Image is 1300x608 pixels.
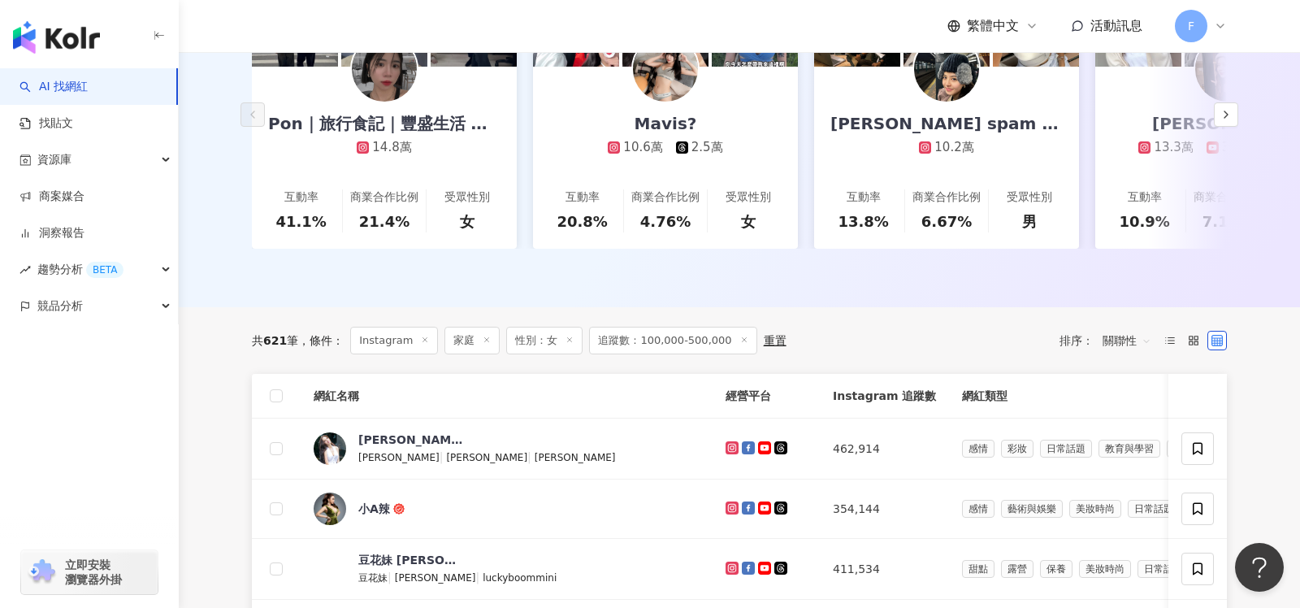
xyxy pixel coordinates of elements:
div: 20.8% [557,211,607,232]
div: 男 [1022,211,1037,232]
div: 6.67% [921,211,972,232]
th: 經營平台 [713,374,820,419]
div: 14.8萬 [372,139,411,156]
div: 女 [741,211,756,232]
div: 3,320 [1222,139,1257,156]
div: 互動率 [847,189,881,206]
div: 商業合作比例 [631,189,700,206]
td: 354,144 [820,480,949,539]
div: 互動率 [1128,189,1162,206]
div: 13.8% [838,211,888,232]
span: [PERSON_NAME] [358,452,440,463]
div: 41.1% [275,211,326,232]
div: [PERSON_NAME]Sunny [PERSON_NAME] [358,432,464,448]
span: 競品分析 [37,288,83,324]
span: 日常話題 [1137,560,1189,578]
span: 日常話題 [1128,500,1180,518]
a: 找貼文 [19,115,73,132]
div: 受眾性別 [726,189,771,206]
div: BETA [86,262,123,278]
img: KOL Avatar [914,37,979,102]
span: 感情 [962,440,994,458]
span: 資源庫 [37,141,71,178]
div: 豆花妹 [PERSON_NAME] [358,552,464,568]
div: 10.9% [1119,211,1169,232]
div: 商業合作比例 [912,189,981,206]
span: rise [19,264,31,276]
a: chrome extension立即安裝 瀏覽器外掛 [21,550,158,594]
span: | [388,571,395,584]
a: [PERSON_NAME] spam acc10.2萬互動率13.8%商業合作比例6.67%受眾性別男 [814,67,1079,249]
span: | [527,450,535,463]
img: KOL Avatar [314,553,346,585]
span: 日常話題 [1040,440,1092,458]
div: Pon｜旅行食記｜豐盛生活 ｜穿搭分享 [252,112,517,135]
span: 繁體中文 [967,17,1019,35]
span: 追蹤數：100,000-500,000 [589,327,756,354]
span: | [440,450,447,463]
img: KOL Avatar [352,37,417,102]
th: 網紅名稱 [301,374,713,419]
span: F [1188,17,1194,35]
div: 排序： [1059,328,1160,354]
div: 共 筆 [252,334,298,347]
a: Pon｜旅行食記｜豐盛生活 ｜穿搭分享14.8萬互動率41.1%商業合作比例21.4%受眾性別女 [252,67,517,249]
a: searchAI 找網紅 [19,79,88,95]
span: 教育與學習 [1098,440,1160,458]
span: 性別：女 [506,327,583,354]
a: 商案媒合 [19,189,84,205]
th: Instagram 追蹤數 [820,374,949,419]
img: KOL Avatar [314,432,346,465]
div: 10.2萬 [934,139,973,156]
span: 露營 [1001,560,1033,578]
span: 美妝時尚 [1069,500,1121,518]
div: 小A辣 [358,501,390,517]
div: 10.6萬 [623,139,662,156]
div: 7.14% [1202,211,1253,232]
div: 互動率 [284,189,318,206]
span: 活動訊息 [1090,18,1142,33]
div: 13.3萬 [1154,139,1193,156]
div: 互動率 [565,189,600,206]
span: 關聯性 [1103,328,1151,354]
div: Mavis? [618,112,713,135]
span: 家庭 [444,327,500,354]
span: 藝術與娛樂 [1001,500,1063,518]
td: 411,534 [820,539,949,600]
span: 立即安裝 瀏覽器外掛 [65,558,122,587]
div: 受眾性別 [1007,189,1052,206]
span: [PERSON_NAME] [535,452,616,463]
span: 保養 [1040,560,1072,578]
div: 女 [460,211,474,232]
span: | [475,571,483,584]
div: [PERSON_NAME] spam acc [814,112,1079,135]
span: 甜點 [962,560,994,578]
div: 4.76% [640,211,691,232]
div: 21.4% [359,211,409,232]
span: 豆花妹 [358,572,388,584]
span: Instagram [350,327,438,354]
a: Mavis?10.6萬2.5萬互動率20.8%商業合作比例4.76%受眾性別女 [533,67,798,249]
span: 感情 [962,500,994,518]
span: 家庭 [1167,440,1199,458]
span: 美妝時尚 [1079,560,1131,578]
div: 商業合作比例 [350,189,418,206]
td: 462,914 [820,419,949,480]
span: [PERSON_NAME] [395,572,476,584]
a: 洞察報告 [19,225,84,241]
img: logo [13,21,100,54]
div: 2.5萬 [691,139,723,156]
span: 彩妝 [1001,440,1033,458]
a: KOL Avatar豆花妹 [PERSON_NAME]豆花妹|[PERSON_NAME]|luckyboommini [314,552,700,586]
span: luckyboommini [483,572,557,584]
div: 商業合作比例 [1194,189,1262,206]
span: 條件 ： [298,334,344,347]
a: KOL Avatar[PERSON_NAME]Sunny [PERSON_NAME][PERSON_NAME]|[PERSON_NAME]|[PERSON_NAME] [314,432,700,466]
span: [PERSON_NAME] [446,452,527,463]
img: KOL Avatar [1195,37,1260,102]
iframe: Help Scout Beacon - Open [1235,543,1284,592]
div: 重置 [764,334,786,347]
a: KOL Avatar小A辣 [314,493,700,525]
div: 受眾性別 [444,189,490,206]
span: 621 [263,334,287,347]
